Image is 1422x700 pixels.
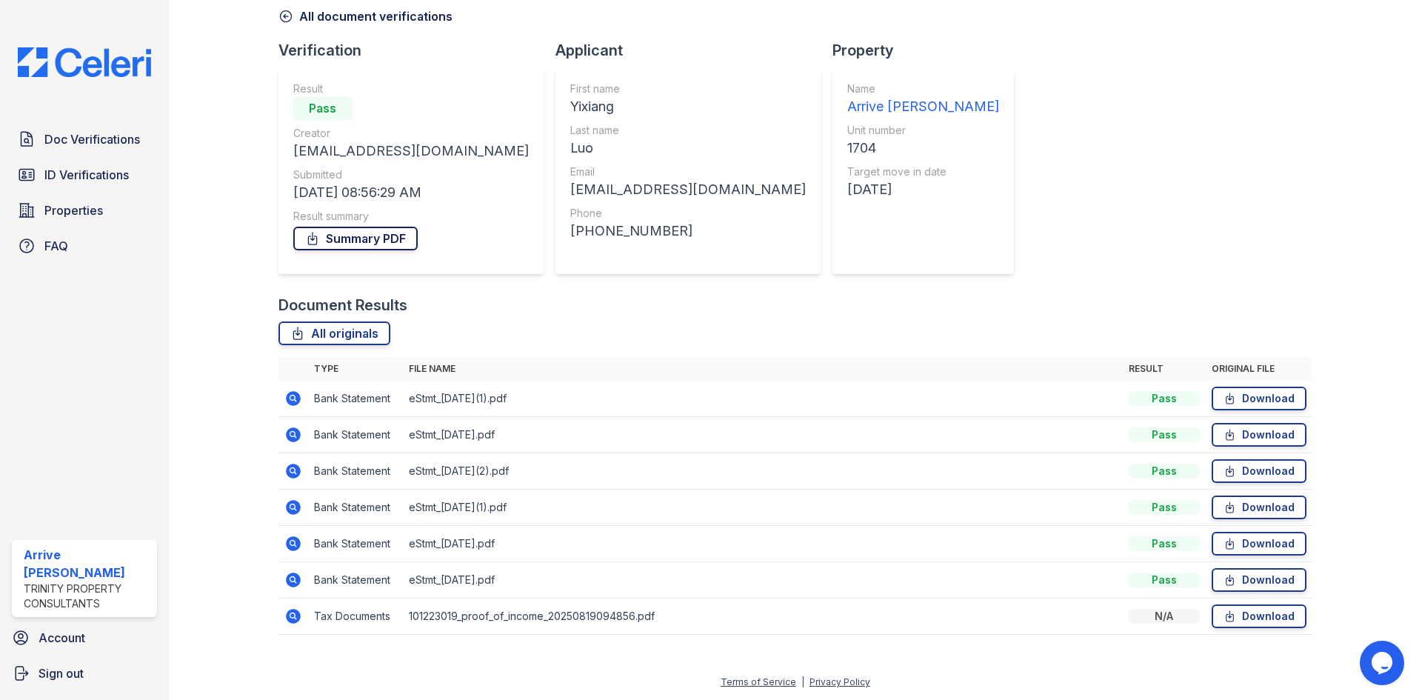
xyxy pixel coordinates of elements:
[293,96,353,120] div: Pass
[403,490,1123,526] td: eStmt_[DATE](1).pdf
[44,237,68,255] span: FAQ
[570,96,806,117] div: Yixiang
[847,164,999,179] div: Target move in date
[44,166,129,184] span: ID Verifications
[1360,641,1407,685] iframe: chat widget
[278,295,407,316] div: Document Results
[847,81,999,117] a: Name Arrive [PERSON_NAME]
[570,81,806,96] div: First name
[6,623,163,653] a: Account
[12,160,157,190] a: ID Verifications
[278,40,555,61] div: Verification
[24,581,151,611] div: Trinity Property Consultants
[1212,496,1306,519] a: Download
[308,357,403,381] th: Type
[403,357,1123,381] th: File name
[403,599,1123,635] td: 101223019_proof_of_income_20250819094856.pdf
[308,490,403,526] td: Bank Statement
[308,526,403,562] td: Bank Statement
[1212,459,1306,483] a: Download
[403,453,1123,490] td: eStmt_[DATE](2).pdf
[847,138,999,159] div: 1704
[1212,423,1306,447] a: Download
[847,81,999,96] div: Name
[832,40,1026,61] div: Property
[293,141,529,161] div: [EMAIL_ADDRESS][DOMAIN_NAME]
[810,676,870,687] a: Privacy Policy
[1123,357,1206,381] th: Result
[6,47,163,77] img: CE_Logo_Blue-a8612792a0a2168367f1c8372b55b34899dd931a85d93a1a3d3e32e68fde9ad4.png
[1129,427,1200,442] div: Pass
[293,209,529,224] div: Result summary
[1129,536,1200,551] div: Pass
[308,599,403,635] td: Tax Documents
[570,123,806,138] div: Last name
[308,381,403,417] td: Bank Statement
[403,562,1123,599] td: eStmt_[DATE].pdf
[12,124,157,154] a: Doc Verifications
[1129,464,1200,479] div: Pass
[44,130,140,148] span: Doc Verifications
[293,182,529,203] div: [DATE] 08:56:29 AM
[1129,573,1200,587] div: Pass
[801,676,804,687] div: |
[308,417,403,453] td: Bank Statement
[1212,387,1306,410] a: Download
[847,123,999,138] div: Unit number
[39,629,85,647] span: Account
[293,81,529,96] div: Result
[570,206,806,221] div: Phone
[1206,357,1312,381] th: Original file
[24,546,151,581] div: Arrive [PERSON_NAME]
[1212,604,1306,628] a: Download
[1129,391,1200,406] div: Pass
[847,96,999,117] div: Arrive [PERSON_NAME]
[1129,500,1200,515] div: Pass
[44,201,103,219] span: Properties
[403,417,1123,453] td: eStmt_[DATE].pdf
[308,453,403,490] td: Bank Statement
[39,664,84,682] span: Sign out
[293,126,529,141] div: Creator
[570,138,806,159] div: Luo
[403,526,1123,562] td: eStmt_[DATE].pdf
[570,164,806,179] div: Email
[6,659,163,688] a: Sign out
[570,221,806,241] div: [PHONE_NUMBER]
[293,227,418,250] a: Summary PDF
[847,179,999,200] div: [DATE]
[12,196,157,225] a: Properties
[293,167,529,182] div: Submitted
[1212,532,1306,556] a: Download
[1212,568,1306,592] a: Download
[1129,609,1200,624] div: N/A
[403,381,1123,417] td: eStmt_[DATE](1).pdf
[555,40,832,61] div: Applicant
[308,562,403,599] td: Bank Statement
[721,676,796,687] a: Terms of Service
[12,231,157,261] a: FAQ
[570,179,806,200] div: [EMAIL_ADDRESS][DOMAIN_NAME]
[278,321,390,345] a: All originals
[278,7,453,25] a: All document verifications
